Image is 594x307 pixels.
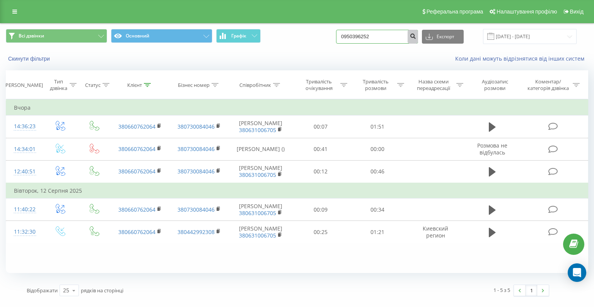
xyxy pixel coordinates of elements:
[63,287,69,294] div: 25
[526,78,571,92] div: Коментар/категорія дзвінка
[292,160,349,183] td: 00:12
[111,29,212,43] button: Основний
[127,82,142,88] div: Клієнт
[422,30,464,44] button: Експорт
[292,115,349,138] td: 00:07
[427,8,483,15] span: Реферальна програма
[413,78,454,92] div: Назва схеми переадресації
[349,160,406,183] td: 00:46
[239,232,276,239] a: 380631006705
[118,123,155,130] a: 380660762064
[568,263,586,282] div: Open Intercom Messenger
[231,33,246,39] span: Графік
[239,82,271,88] div: Співробітник
[178,123,215,130] a: 380730084046
[6,29,107,43] button: Всі дзвінки
[239,171,276,178] a: 380631006705
[178,228,215,236] a: 380442992308
[229,160,292,183] td: [PERSON_NAME]
[14,142,35,157] div: 14:34:01
[178,206,215,213] a: 380730084046
[6,55,54,62] button: Скинути фільтри
[14,164,35,179] div: 12:40:51
[299,78,338,92] div: Тривалість очікування
[14,224,35,239] div: 11:32:30
[14,119,35,134] div: 14:36:23
[477,142,507,156] span: Розмова не відбулась
[526,285,537,296] a: 1
[292,221,349,243] td: 00:25
[178,168,215,175] a: 380730084046
[570,8,584,15] span: Вихід
[216,29,261,43] button: Графік
[349,221,406,243] td: 01:21
[81,287,123,294] span: рядків на сторінці
[493,286,510,294] div: 1 - 5 з 5
[27,287,58,294] span: Відображати
[19,33,44,39] span: Всі дзвінки
[14,202,35,217] div: 11:40:22
[229,221,292,243] td: [PERSON_NAME]
[6,183,588,198] td: Вівторок, 12 Серпня 2025
[178,82,210,88] div: Бізнес номер
[118,228,155,236] a: 380660762064
[349,115,406,138] td: 01:51
[349,138,406,160] td: 00:00
[406,221,465,243] td: Киевский регион
[6,100,588,115] td: Вчора
[292,138,349,160] td: 00:41
[336,30,418,44] input: Пошук за номером
[472,78,518,92] div: Аудіозапис розмови
[239,209,276,217] a: 380631006705
[178,145,215,153] a: 380730084046
[292,198,349,221] td: 00:09
[455,55,588,62] a: Коли дані можуть відрізнятися вiд інших систем
[118,168,155,175] a: 380660762064
[356,78,395,92] div: Тривалість розмови
[229,138,292,160] td: [PERSON_NAME] ()
[85,82,101,88] div: Статус
[118,145,155,153] a: 380660762064
[229,115,292,138] td: [PERSON_NAME]
[349,198,406,221] td: 00:34
[239,126,276,134] a: 380631006705
[497,8,557,15] span: Налаштування профілю
[49,78,68,92] div: Тип дзвінка
[4,82,43,88] div: [PERSON_NAME]
[118,206,155,213] a: 380660762064
[229,198,292,221] td: [PERSON_NAME]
